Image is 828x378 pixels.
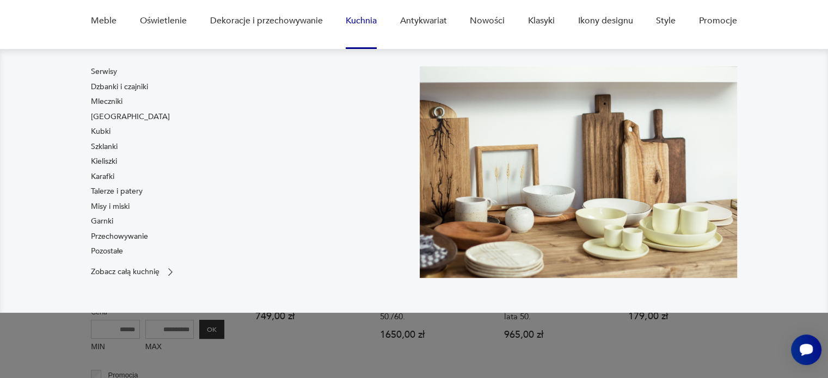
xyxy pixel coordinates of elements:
[91,231,148,242] a: Przechowywanie
[420,66,737,278] img: b2f6bfe4a34d2e674d92badc23dc4074.jpg
[91,216,113,227] a: Garnki
[91,111,170,122] a: [GEOGRAPHIC_DATA]
[91,66,117,77] a: Serwisy
[91,96,122,107] a: Mleczniki
[91,246,123,257] a: Pozostałe
[91,141,118,152] a: Szklanki
[91,201,130,212] a: Misy i miski
[91,126,111,137] a: Kubki
[91,156,117,167] a: Kieliszki
[791,334,821,365] iframe: Smartsupp widget button
[91,171,114,182] a: Karafki
[91,186,143,197] a: Talerze i patery
[91,267,176,277] a: Zobacz całą kuchnię
[91,268,160,275] p: Zobacz całą kuchnię
[91,82,148,92] a: Dzbanki i czajniki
